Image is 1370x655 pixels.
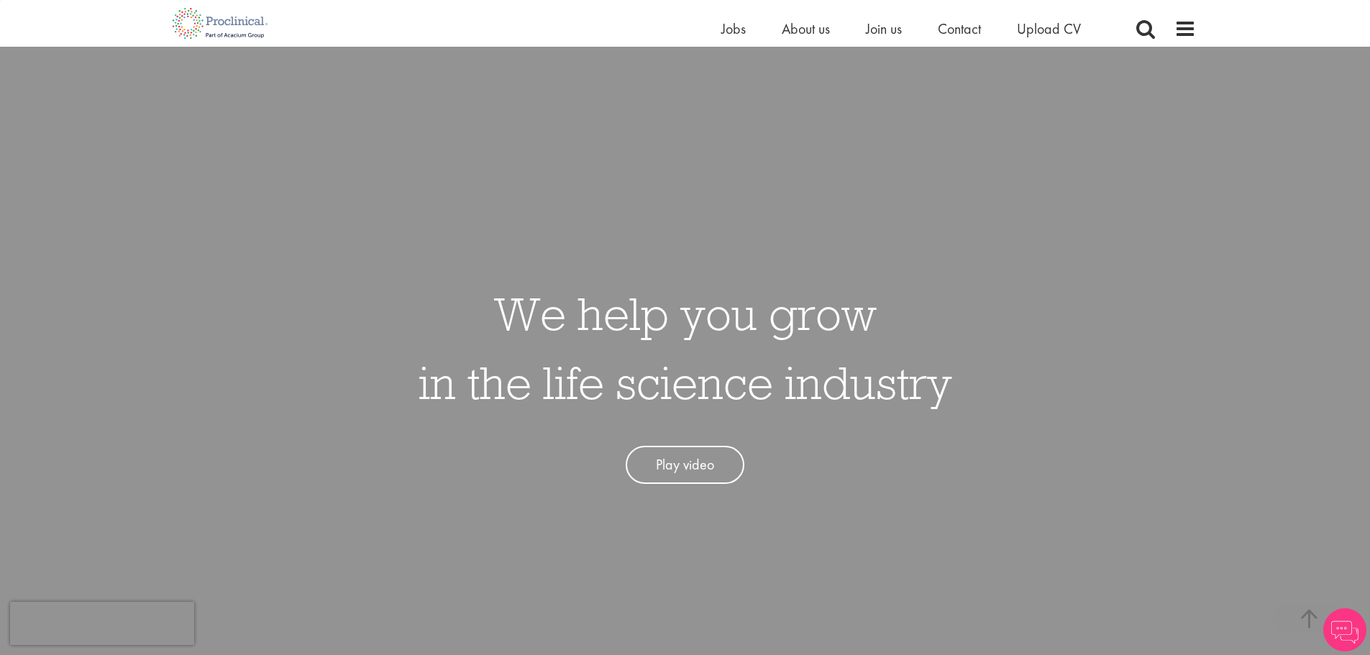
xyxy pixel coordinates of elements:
a: Join us [866,19,902,38]
a: About us [782,19,830,38]
a: Upload CV [1017,19,1081,38]
a: Contact [938,19,981,38]
h1: We help you grow in the life science industry [419,279,952,417]
a: Play video [626,446,744,484]
a: Jobs [721,19,746,38]
img: Chatbot [1323,608,1366,651]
